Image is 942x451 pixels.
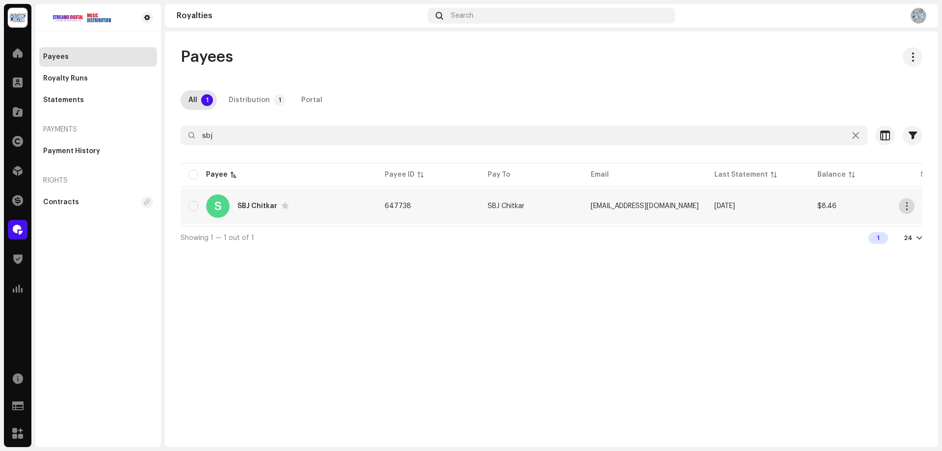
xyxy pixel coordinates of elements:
p-badge: 1 [201,94,213,106]
div: Balance [817,170,846,180]
span: Showing 1 — 1 out of 1 [181,235,254,241]
span: Search [451,12,473,20]
img: bacda259-2751-43f5-8ab8-01aaca367b49 [43,12,126,24]
img: 52737189-99ea-4cd9-8b24-1a83512747b3 [911,8,926,24]
div: Distribution [229,90,270,110]
div: SBJ Chitkar [237,203,277,210]
span: $8.46 [817,203,837,210]
span: Payees [181,47,233,67]
re-m-nav-item: Payment History [39,141,157,161]
div: Contracts [43,198,79,206]
div: S [206,194,230,218]
div: Payees [43,53,69,61]
span: akfarazi1957@gmail.com [591,203,699,210]
re-m-nav-item: Statements [39,90,157,110]
div: Statements [43,96,84,104]
div: 1 [868,232,888,244]
div: Last Statement [714,170,768,180]
div: Payee ID [385,170,415,180]
div: Royalties [177,12,424,20]
input: Search [181,126,867,145]
re-a-nav-header: Payments [39,118,157,141]
div: All [188,90,197,110]
p-badge: 1 [274,94,286,106]
re-m-nav-item: Payees [39,47,157,67]
re-m-nav-item: Contracts [39,192,157,212]
img: 002d0b7e-39bb-449f-ae97-086db32edbb7 [8,8,27,27]
span: Sep 2025 [714,203,735,210]
span: SBJ Chitkar [488,203,524,210]
span: 647738 [385,203,411,210]
div: Portal [301,90,322,110]
re-m-nav-item: Royalty Runs [39,69,157,88]
div: 24 [904,234,913,242]
div: Payment History [43,147,100,155]
re-a-nav-header: Rights [39,169,157,192]
div: Royalty Runs [43,75,88,82]
div: Payee [206,170,228,180]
